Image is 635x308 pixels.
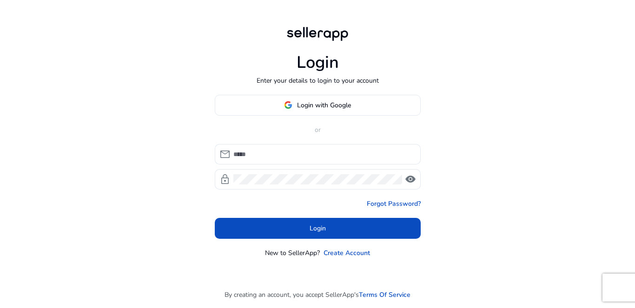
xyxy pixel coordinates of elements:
a: Create Account [324,248,370,258]
span: Login with Google [297,100,351,110]
img: google-logo.svg [284,101,292,109]
span: Login [310,223,326,233]
span: lock [219,174,231,185]
button: Login [215,218,421,239]
button: Login with Google [215,95,421,116]
p: or [215,125,421,135]
h1: Login [297,52,339,72]
p: Enter your details to login to your account [257,76,379,85]
a: Terms Of Service [359,290,410,300]
p: New to SellerApp? [265,248,320,258]
a: Forgot Password? [367,199,421,209]
span: visibility [405,174,416,185]
span: mail [219,149,231,160]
